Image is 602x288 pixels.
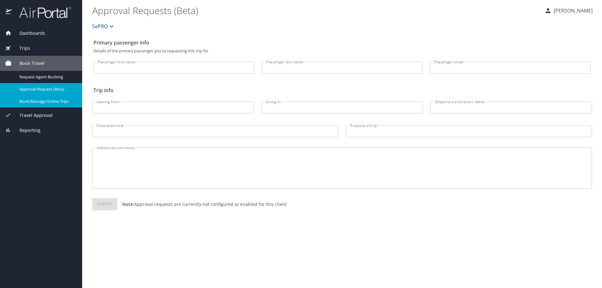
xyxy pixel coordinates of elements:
[12,112,53,119] span: Travel Approval
[92,22,108,31] span: SePRO
[122,201,134,207] strong: Note:
[19,86,75,92] span: Approval Request (Beta)
[90,20,118,33] button: SePRO
[12,6,71,18] img: airportal-logo.png
[93,85,591,95] h2: Trip info
[542,5,595,16] button: [PERSON_NAME]
[93,38,591,48] h2: Primary passenger info
[12,127,40,134] span: Reporting
[93,49,591,53] p: Details of the primary passenger you're requesting this trip for
[12,45,30,52] span: Trips
[12,60,45,67] span: Book Travel
[19,74,75,80] span: Request Agent Booking
[117,201,287,207] p: Approval requests are currently not configured or enabled for this client
[12,30,45,37] span: Dashboards
[552,7,593,14] p: [PERSON_NAME]
[92,1,539,20] h1: Approval Requests (Beta)
[19,98,75,104] span: Book/Manage Online Trips
[6,6,12,18] img: icon-airportal.png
